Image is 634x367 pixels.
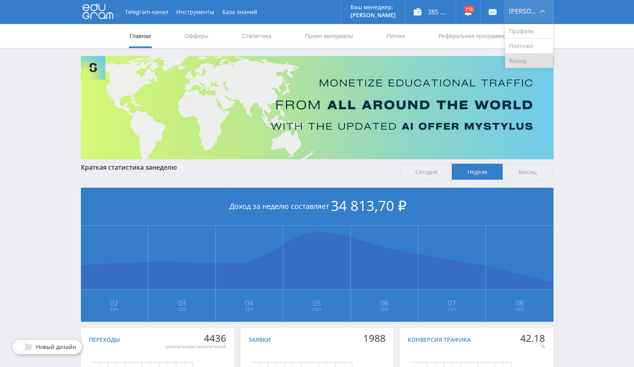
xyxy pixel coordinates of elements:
div: 4436 [166,333,226,344]
div: 1988 [363,333,386,344]
span: [PERSON_NAME] [509,8,537,14]
span: 04 [216,300,283,306]
div: Заявки [248,337,271,343]
div: Конверсия трафика [408,337,471,343]
a: Промо-материалы [304,24,354,48]
div: % [520,343,545,350]
div: Переходы [89,337,120,343]
span: Сен [216,306,283,313]
a: Главная [129,24,152,48]
p: Ваш менеджер: [350,4,396,10]
span: Сегодня [401,164,452,180]
span: 06 [351,300,418,306]
span: Месяц [503,164,553,180]
a: Выход [505,54,553,68]
span: 08 [486,300,553,306]
span: Новый дизайн [36,344,76,350]
span: Сен [419,306,485,313]
span: 05 [284,300,350,306]
span: Сен [81,306,148,313]
div: Краткая статистика за [81,164,393,171]
p: [PERSON_NAME] [350,12,396,18]
div: 42.18 [520,333,545,344]
span: Сен [351,306,418,313]
a: Офферы [184,24,209,48]
a: Реферальная программа [438,24,505,48]
a: Платежи [505,39,553,54]
div: Доход за неделю составляет [81,188,553,226]
img: Banner [81,56,553,159]
span: 34 813,70 ₽ [331,196,407,215]
a: Статистика [241,24,272,48]
span: Сен [486,306,553,313]
span: 03 [149,300,215,306]
span: 07 [419,300,485,306]
span: Сен [149,306,215,313]
div: уникальных посетителей [166,343,226,350]
span: неделю [152,163,177,172]
span: 02 [81,300,148,306]
span: Неделя [452,164,503,180]
span: Сен [284,306,350,313]
a: Профиль [505,24,553,39]
a: Потоки [386,24,406,48]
